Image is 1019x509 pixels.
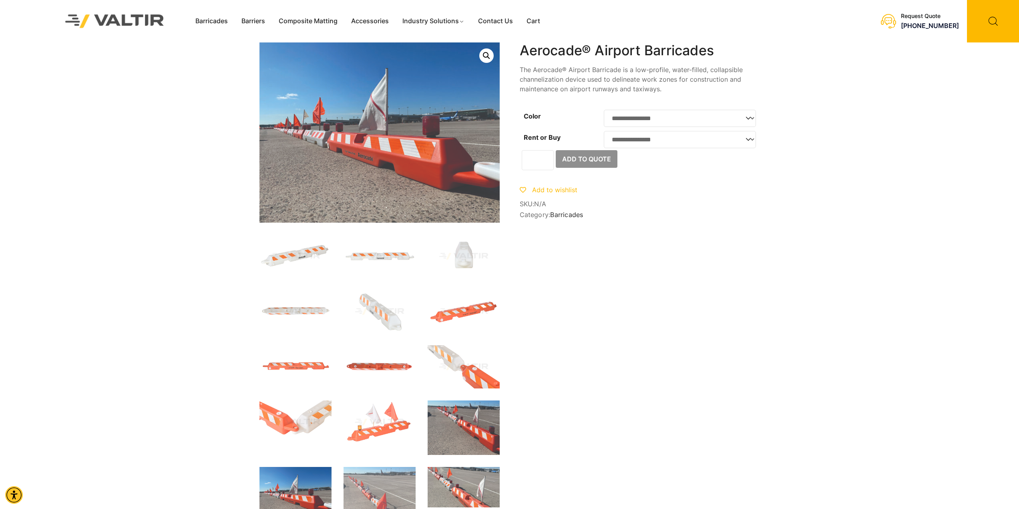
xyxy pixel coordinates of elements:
p: The Aerocade® Airport Barricade is a low-profile, water-filled, collapsible channelization device... [520,65,760,94]
a: Industry Solutions [396,15,471,27]
img: A white safety barrier with orange reflective stripes and the brand name "Aerocade" printed on it. [344,235,416,278]
a: Barriers [235,15,272,27]
img: A row of traffic barriers with orange and white stripes, red lights, and flags on an airport tarmac. [428,467,500,507]
img: A white traffic barrier with orange and white reflective stripes, designed for road safety and de... [344,290,416,333]
a: Barricades [189,15,235,27]
a: Accessories [344,15,396,27]
img: An orange traffic barrier with white reflective stripes, designed for road safety and visibility. [344,345,416,388]
img: An orange traffic barrier with reflective white stripes, labeled "Aerocade," designed for safety ... [259,345,332,388]
a: Open this option [479,48,494,63]
span: SKU: [520,200,760,208]
a: Contact Us [471,15,520,27]
span: Category: [520,211,760,219]
img: Valtir Rentals [55,4,175,38]
img: Two interlocking traffic barriers, one white with orange stripes and one orange with white stripe... [428,345,500,388]
span: Add to wishlist [532,186,577,194]
img: A row of safety barriers with red and white stripes and flags, placed on an airport tarmac. [428,400,500,455]
img: Aerocade_Nat_3Q-1.jpg [259,235,332,278]
h1: Aerocade® Airport Barricades [520,42,760,59]
img: text, letter [259,290,332,333]
button: Add to Quote [556,150,617,168]
a: Cart [520,15,547,27]
img: An orange traffic barrier with a flashing light and two flags, one red and one white, for road sa... [344,400,416,444]
label: Rent or Buy [524,133,561,141]
div: Accessibility Menu [5,486,23,504]
span: N/A [534,200,546,208]
img: Two traffic barriers, one orange and one white, connected at an angle, featuring reflective strip... [259,400,332,444]
div: Request Quote [901,13,959,20]
a: Composite Matting [272,15,344,27]
a: Add to wishlist [520,186,577,194]
label: Color [524,112,541,120]
img: An orange traffic barrier with reflective white stripes, designed for safety and visibility. [428,290,500,333]
a: Barricades [550,211,583,219]
input: Product quantity [522,150,554,170]
a: call (888) 496-3625 [901,22,959,30]
img: A white plastic container with a spout, featuring horizontal red stripes on the side. [428,235,500,278]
